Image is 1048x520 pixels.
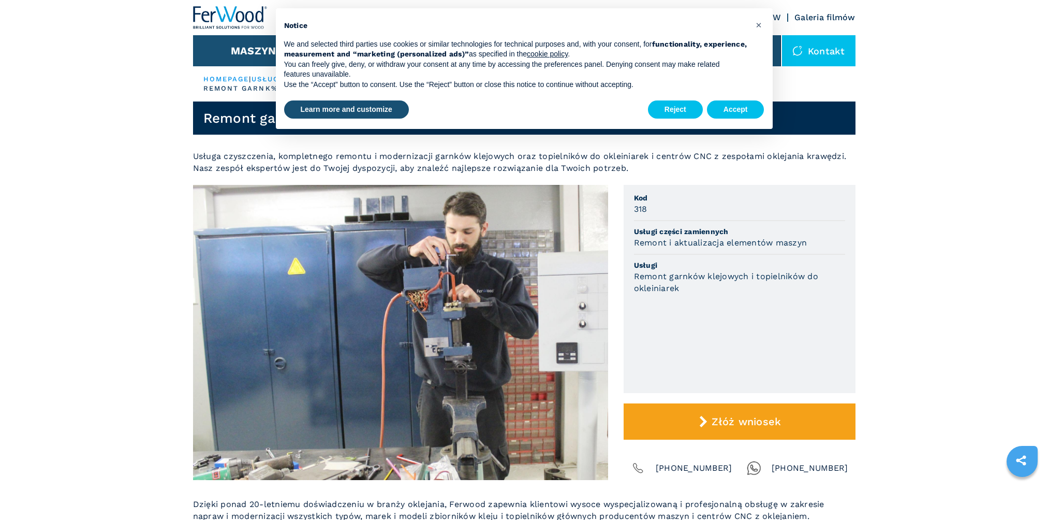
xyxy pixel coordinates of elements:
img: Kontakt [792,46,803,56]
button: Accept [707,100,764,119]
img: Whatsapp [747,461,761,475]
span: Usługi części zamiennych [634,226,845,237]
h1: Remont garnków klejowych i topielników do okleiniarek [203,110,577,126]
span: Złóż wniosek [712,415,781,428]
a: HOMEPAGE [203,75,249,83]
a: Galeria filmów [794,12,855,22]
p: We and selected third parties use cookies or similar technologies for technical purposes and, wit... [284,39,748,60]
span: [PHONE_NUMBER] [772,461,848,475]
p: You can freely give, deny, or withdraw your consent at any time by accessing the preferences pane... [284,60,748,80]
img: Remont garnków klejowych i topielników do okleiniarek [193,185,608,480]
a: usługi [252,75,283,83]
a: sharethis [1008,447,1034,473]
button: Maszyny [231,45,283,57]
a: cookie policy [527,50,568,58]
p: Usługa czyszczenia, kompletnego remontu i modernizacji garnków klejowych oraz topielników do okle... [193,150,855,174]
img: Phone [631,461,645,475]
p: Use the “Accept” button to consent. Use the “Reject” button or close this notice to continue with... [284,80,748,90]
strong: functionality, experience, measurement and “marketing (personalized ads)” [284,40,747,59]
button: Reject [648,100,703,119]
button: Złóż wniosek [624,403,855,440]
h3: Remont i aktualizacja elementów maszyn [634,237,807,249]
h3: 318 [634,203,647,215]
span: Kod [634,193,845,203]
img: Ferwood [193,6,268,29]
iframe: Chat [1004,473,1040,512]
span: | [249,75,251,83]
span: Usługi [634,260,845,270]
span: [PHONE_NUMBER] [656,461,732,475]
button: Close this notice [751,17,767,33]
span: × [756,19,762,31]
h3: Remont garnków klejowych i topielników do okleiniarek [634,270,845,294]
button: Learn more and customize [284,100,409,119]
p: remont garnk%C3%B3w klejowych i topielnik%C3%B3w do okleiniarek [203,84,544,93]
div: Kontakt [782,35,855,66]
h2: Notice [284,21,748,31]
